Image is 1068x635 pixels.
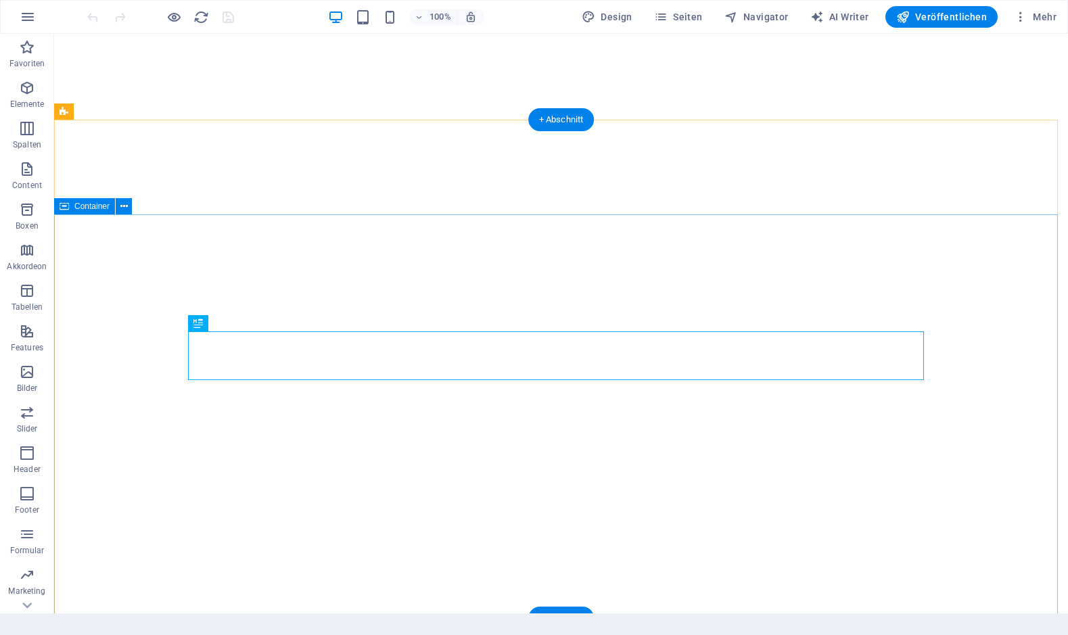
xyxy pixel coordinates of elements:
[7,261,47,272] p: Akkordeon
[465,11,477,23] i: Bei Größenänderung Zoomstufe automatisch an das gewählte Gerät anpassen.
[17,423,38,434] p: Slider
[13,139,41,150] p: Spalten
[11,302,43,312] p: Tabellen
[429,9,451,25] h6: 100%
[15,504,39,515] p: Footer
[10,99,45,110] p: Elemente
[649,6,708,28] button: Seiten
[74,202,110,210] span: Container
[11,342,43,353] p: Features
[409,9,457,25] button: 100%
[528,607,595,630] div: + Abschnitt
[9,58,45,69] p: Favoriten
[724,10,789,24] span: Navigator
[166,9,182,25] button: Klicke hier, um den Vorschau-Modus zu verlassen
[12,180,42,191] p: Content
[576,6,638,28] button: Design
[14,464,41,475] p: Header
[719,6,794,28] button: Navigator
[193,9,209,25] i: Seite neu laden
[805,6,875,28] button: AI Writer
[10,545,45,556] p: Formular
[17,383,38,394] p: Bilder
[576,6,638,28] div: Design (Strg+Alt+Y)
[582,10,632,24] span: Design
[8,586,45,596] p: Marketing
[16,220,39,231] p: Boxen
[528,108,595,131] div: + Abschnitt
[1008,6,1062,28] button: Mehr
[896,10,987,24] span: Veröffentlichen
[1014,10,1057,24] span: Mehr
[810,10,869,24] span: AI Writer
[654,10,703,24] span: Seiten
[885,6,998,28] button: Veröffentlichen
[193,9,209,25] button: reload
